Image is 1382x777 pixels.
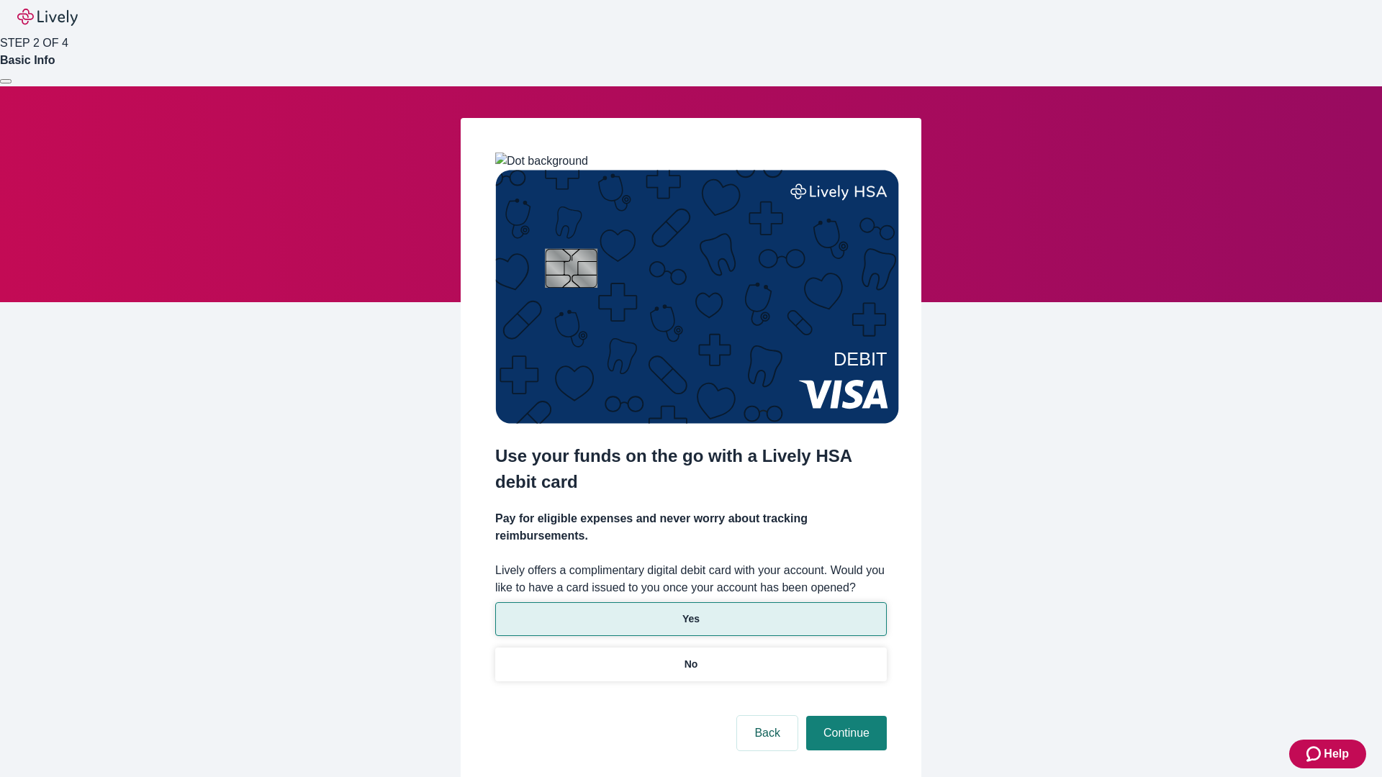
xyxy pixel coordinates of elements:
[495,443,887,495] h2: Use your funds on the go with a Lively HSA debit card
[806,716,887,750] button: Continue
[1324,745,1349,763] span: Help
[685,657,698,672] p: No
[495,153,588,170] img: Dot background
[495,602,887,636] button: Yes
[1306,745,1324,763] svg: Zendesk support icon
[495,647,887,681] button: No
[495,562,887,596] label: Lively offers a complimentary digital debit card with your account. Would you like to have a card...
[682,612,700,627] p: Yes
[17,9,78,26] img: Lively
[737,716,798,750] button: Back
[495,170,899,424] img: Debit card
[495,510,887,545] h4: Pay for eligible expenses and never worry about tracking reimbursements.
[1289,740,1366,768] button: Zendesk support iconHelp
